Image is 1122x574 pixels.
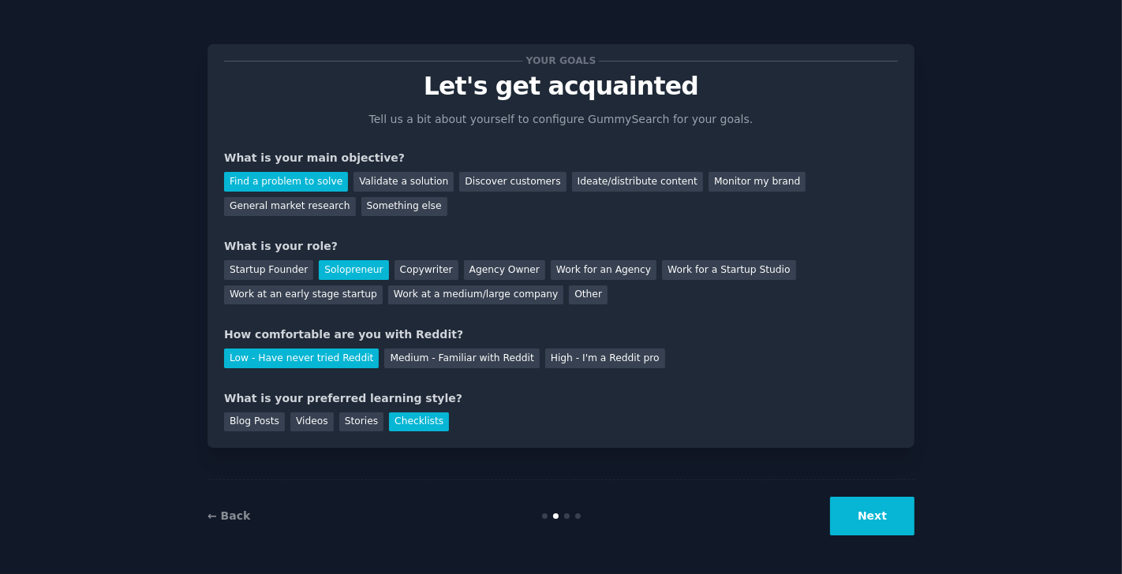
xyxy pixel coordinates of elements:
[389,412,449,432] div: Checklists
[224,285,383,305] div: Work at an early stage startup
[224,412,285,432] div: Blog Posts
[662,260,795,280] div: Work for a Startup Studio
[339,412,383,432] div: Stories
[545,348,665,368] div: High - I'm a Reddit pro
[319,260,388,280] div: Solopreneur
[290,412,334,432] div: Videos
[464,260,545,280] div: Agency Owner
[523,53,599,69] span: Your goals
[362,111,760,128] p: Tell us a bit about yourself to configure GummySearch for your goals.
[830,497,914,535] button: Next
[224,390,898,407] div: What is your preferred learning style?
[395,260,458,280] div: Copywriter
[459,172,566,192] div: Discover customers
[208,509,250,522] a: ← Back
[353,172,454,192] div: Validate a solution
[388,285,563,305] div: Work at a medium/large company
[224,348,379,368] div: Low - Have never tried Reddit
[224,172,348,192] div: Find a problem to solve
[224,238,898,255] div: What is your role?
[572,172,703,192] div: Ideate/distribute content
[224,326,898,343] div: How comfortable are you with Reddit?
[361,197,447,217] div: Something else
[224,197,356,217] div: General market research
[569,285,608,305] div: Other
[224,73,898,100] p: Let's get acquainted
[709,172,806,192] div: Monitor my brand
[551,260,656,280] div: Work for an Agency
[224,150,898,166] div: What is your main objective?
[224,260,313,280] div: Startup Founder
[384,348,539,368] div: Medium - Familiar with Reddit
